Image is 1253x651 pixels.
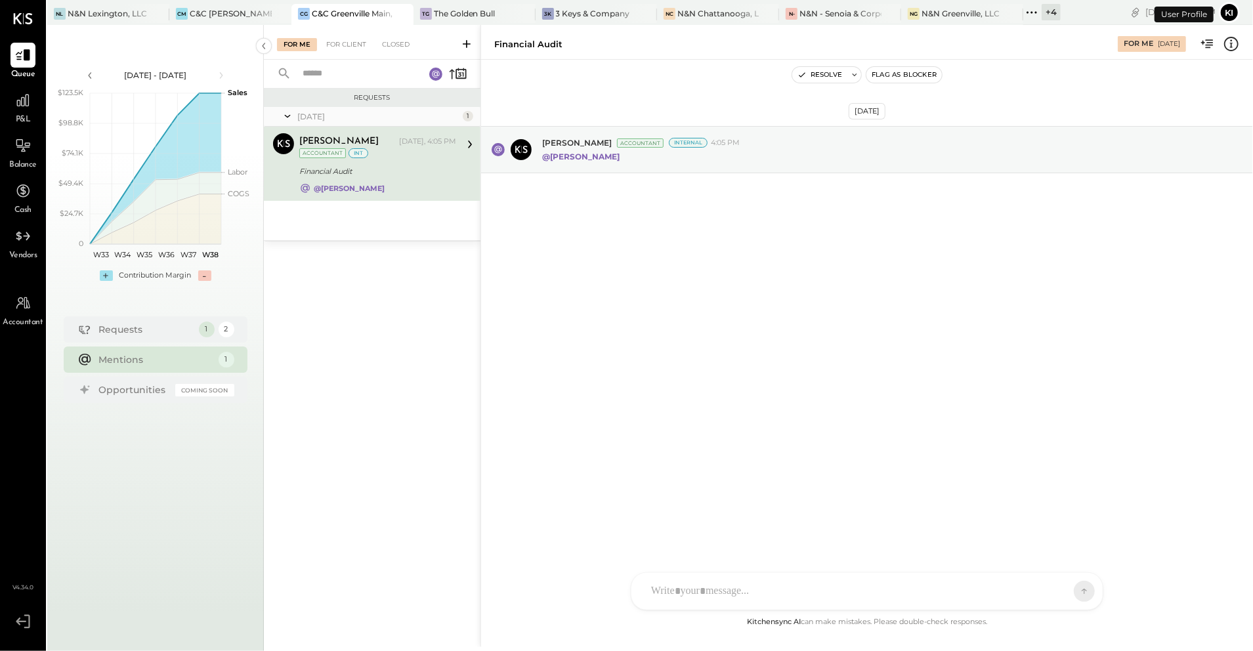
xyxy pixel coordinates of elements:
div: N- [786,8,797,20]
a: Queue [1,43,45,81]
text: $24.7K [60,209,83,218]
div: Accountant [299,148,346,158]
span: Balance [9,159,37,171]
div: TG [420,8,432,20]
button: Flag as Blocker [866,67,942,83]
div: N&N Greenville, LLC [922,8,1000,19]
div: 2 [219,322,234,337]
div: For Me [277,38,317,51]
div: [DATE] [849,103,885,119]
button: Ki [1219,2,1240,23]
div: Opportunities [99,383,169,396]
div: NG [908,8,920,20]
div: User Profile [1155,7,1214,22]
div: CG [298,8,310,20]
text: $123.5K [58,88,83,97]
span: Vendors [9,250,37,262]
text: W36 [158,250,175,259]
div: 1 [463,111,473,121]
div: Coming Soon [175,384,234,396]
div: 1 [199,322,215,337]
div: The Golden Bull [434,8,496,19]
text: W33 [93,250,108,259]
a: Accountant [1,291,45,329]
div: Mentions [99,353,212,366]
text: $49.4K [58,178,83,188]
div: Accountant [617,138,664,148]
text: W35 [137,250,152,259]
div: Closed [375,38,416,51]
div: [DATE] [1158,39,1180,49]
div: int [349,148,368,158]
span: P&L [16,114,31,126]
div: N&N Lexington, LLC [68,8,147,19]
div: Internal [669,138,708,148]
div: N&N Chattanooga, LLC [677,8,759,19]
a: Vendors [1,224,45,262]
div: [PERSON_NAME] [299,135,379,148]
div: Requests [99,323,192,336]
span: Queue [11,69,35,81]
a: P&L [1,88,45,126]
div: [DATE] [1145,6,1216,18]
div: + [100,270,113,281]
div: CM [176,8,188,20]
text: COGS [228,189,249,198]
div: Requests [270,93,474,102]
text: $74.1K [62,148,83,157]
div: NC [664,8,675,20]
span: [PERSON_NAME] [542,137,612,148]
strong: @[PERSON_NAME] [542,152,620,161]
div: NL [54,8,66,20]
div: + 4 [1042,4,1061,20]
text: Labor [228,167,247,177]
div: [DATE] [297,111,459,122]
div: 3 Keys & Company [556,8,630,19]
text: 0 [79,239,83,248]
span: Cash [14,205,32,217]
div: 1 [219,352,234,367]
div: - [198,270,211,281]
div: For Client [320,38,373,51]
strong: @[PERSON_NAME] [314,184,385,193]
div: Financial Audit [494,38,563,51]
text: W37 [181,250,196,259]
div: For Me [1124,39,1153,49]
a: Cash [1,178,45,217]
text: W34 [114,250,131,259]
text: $98.8K [58,118,83,127]
span: 4:05 PM [711,138,740,148]
div: N&N - Senoia & Corporate [799,8,881,19]
div: C&C [PERSON_NAME] LLC [190,8,272,19]
div: copy link [1129,5,1142,19]
div: C&C Greenville Main, LLC [312,8,394,19]
span: Accountant [3,317,43,329]
text: Sales [228,88,247,97]
div: 3K [542,8,554,20]
a: Balance [1,133,45,171]
div: [DATE] - [DATE] [100,70,211,81]
text: W38 [202,250,218,259]
div: [DATE], 4:05 PM [399,136,456,147]
div: Contribution Margin [119,270,192,281]
button: Resolve [792,67,847,83]
div: Financial Audit [299,165,452,178]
